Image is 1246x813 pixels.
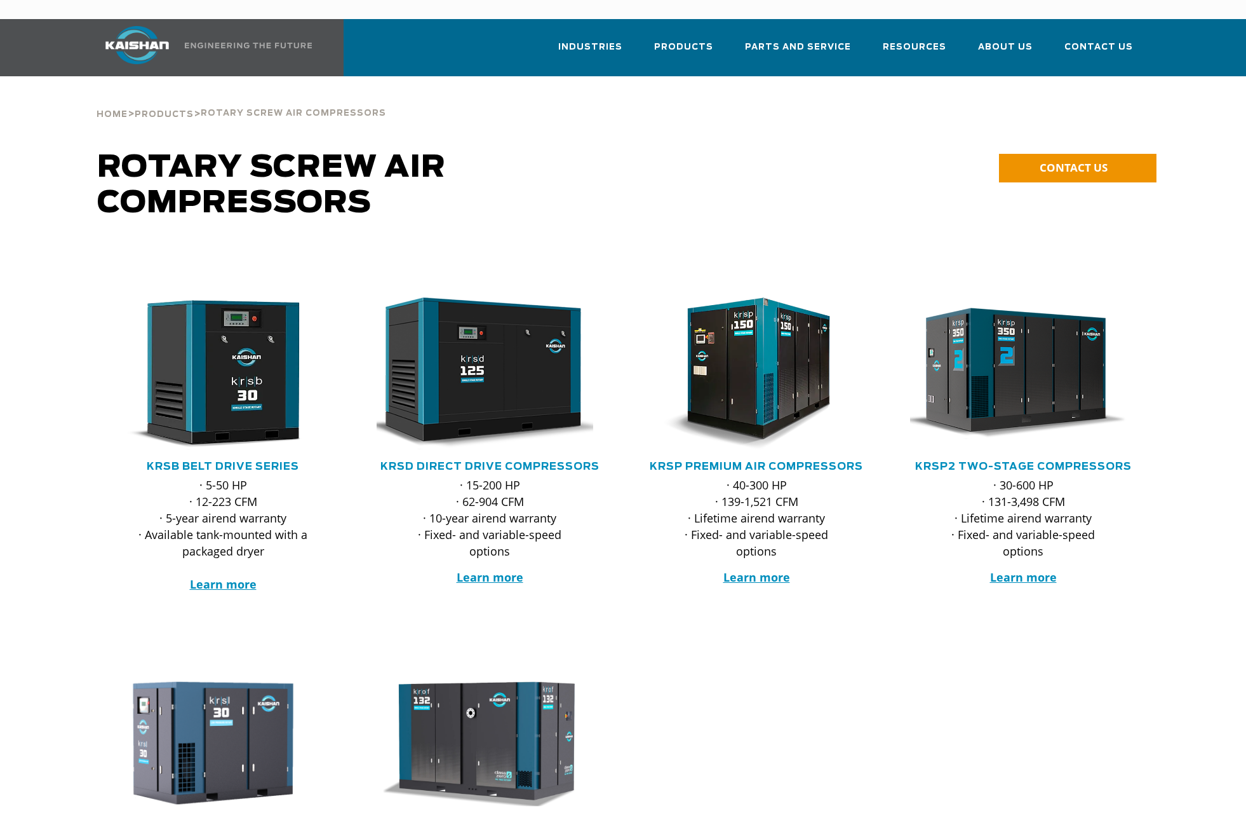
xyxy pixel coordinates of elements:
a: Learn more [190,577,257,592]
div: krsp350 [910,297,1136,450]
img: krsb30 [100,297,326,450]
div: krof132 [377,678,603,808]
div: krsl30 [110,678,336,808]
a: Contact Us [1064,31,1133,74]
span: Contact Us [1064,40,1133,55]
a: KRSB Belt Drive Series [147,461,299,472]
p: · 5-50 HP · 12-223 CFM · 5-year airend warranty · Available tank-mounted with a packaged dryer [135,477,311,592]
img: kaishan logo [90,26,185,64]
a: Home [97,108,128,120]
span: Products [654,40,713,55]
a: Resources [883,31,946,74]
span: About Us [978,40,1033,55]
a: Learn more [457,570,523,585]
a: Products [654,31,713,74]
a: Kaishan USA [90,19,314,76]
span: CONTACT US [1040,160,1108,175]
a: KRSP2 Two-Stage Compressors [915,461,1132,472]
div: krsd125 [377,297,603,450]
img: krsl30 [100,678,326,808]
a: Learn more [990,570,1057,585]
a: Parts and Service [745,31,851,74]
p: · 15-200 HP · 62-904 CFM · 10-year airend warranty · Fixed- and variable-speed options [402,477,577,559]
span: Industries [558,40,622,55]
span: Products [135,111,194,119]
img: krof132 [367,678,593,808]
div: krsp150 [643,297,869,450]
a: CONTACT US [999,154,1156,182]
img: krsp150 [634,297,860,450]
span: Resources [883,40,946,55]
span: Rotary Screw Air Compressors [97,153,446,219]
p: · 30-600 HP · 131-3,498 CFM · Lifetime airend warranty · Fixed- and variable-speed options [935,477,1111,559]
a: Products [135,108,194,120]
a: Industries [558,31,622,74]
div: krsb30 [110,297,336,450]
span: Parts and Service [745,40,851,55]
span: Rotary Screw Air Compressors [201,109,386,118]
a: KRSP Premium Air Compressors [650,461,863,472]
a: KRSD Direct Drive Compressors [380,461,600,472]
div: > > [97,76,386,125]
a: About Us [978,31,1033,74]
img: Engineering the future [185,43,312,48]
img: krsd125 [367,297,593,450]
img: krsp350 [901,297,1127,450]
span: Home [97,111,128,119]
a: Learn more [723,570,790,585]
p: · 40-300 HP · 139-1,521 CFM · Lifetime airend warranty · Fixed- and variable-speed options [669,477,844,559]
